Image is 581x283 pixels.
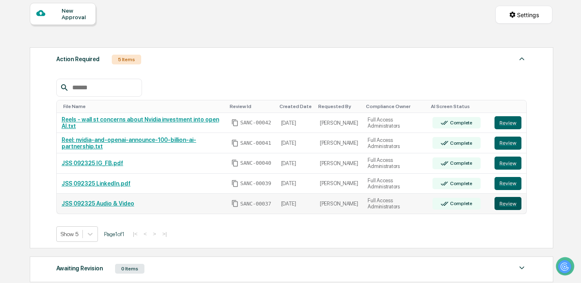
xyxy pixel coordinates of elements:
span: Preclearance [16,103,53,111]
span: Copy Id [231,159,239,167]
a: Powered byPylon [58,138,99,144]
td: Full Access Administrators [363,174,428,194]
button: Settings [495,6,552,24]
button: Start new chat [139,65,149,75]
div: Start new chat [28,62,134,71]
div: Toggle SortBy [318,104,360,109]
iframe: Open customer support [555,256,577,278]
span: SANC-00037 [240,201,271,207]
td: Full Access Administrators [363,113,428,133]
td: Full Access Administrators [363,194,428,214]
a: JSS 092325 LinkedIn.pdf [62,180,131,187]
span: SANC-00041 [240,140,271,146]
button: |< [131,230,140,237]
div: 🔎 [8,119,15,126]
div: Action Required [56,54,100,64]
span: SANC-00039 [240,180,271,187]
td: [PERSON_NAME] [315,113,363,133]
div: Toggle SortBy [63,104,223,109]
td: [PERSON_NAME] [315,174,363,194]
p: How can we help? [8,17,149,30]
div: Complete [448,181,472,186]
span: Data Lookup [16,118,51,126]
td: Full Access Administrators [363,153,428,174]
span: Page 1 of 1 [104,231,124,237]
div: Toggle SortBy [279,104,312,109]
div: Complete [448,120,472,126]
div: 5 Items [112,55,141,64]
td: [PERSON_NAME] [315,133,363,153]
div: We're available if you need us! [28,71,103,77]
a: 🖐️Preclearance [5,99,56,114]
button: < [141,230,149,237]
button: > [151,230,159,237]
div: Toggle SortBy [431,104,486,109]
span: Attestations [67,103,101,111]
td: [PERSON_NAME] [315,194,363,214]
span: Copy Id [231,200,239,207]
div: Toggle SortBy [496,104,523,109]
span: SANC-00040 [240,160,271,166]
span: Copy Id [231,139,239,147]
span: Pylon [81,138,99,144]
div: 0 Items [115,264,144,274]
div: Complete [448,140,472,146]
div: New Approval [62,7,89,20]
td: Full Access Administrators [363,133,428,153]
img: caret [517,263,527,273]
a: Reel: nvidia-and-openai-announce-100-billion-ai-partnership.txt [62,137,196,150]
button: Review [495,177,521,190]
a: JSS 092325 Audio & Video [62,200,134,207]
div: 🖐️ [8,104,15,110]
td: [DATE] [276,174,315,194]
button: Review [495,157,521,170]
div: Toggle SortBy [366,104,424,109]
td: [PERSON_NAME] [315,153,363,174]
span: Copy Id [231,119,239,126]
div: Complete [448,201,472,206]
td: [DATE] [276,194,315,214]
button: >| [160,230,169,237]
td: [DATE] [276,153,315,174]
button: Review [495,197,521,210]
button: Review [495,116,521,129]
div: Complete [448,160,472,166]
a: Reels - wall st concerns about Nvidia investment into open AI.txt [62,116,219,129]
img: caret [517,54,527,64]
div: 🗄️ [59,104,66,110]
img: 1746055101610-c473b297-6a78-478c-a979-82029cc54cd1 [8,62,23,77]
td: [DATE] [276,113,315,133]
a: JSS 092325 IG_FB.pdf [62,160,123,166]
a: 🔎Data Lookup [5,115,55,130]
span: Copy Id [231,180,239,187]
div: Awaiting Revision [56,263,103,274]
div: Toggle SortBy [230,104,273,109]
a: 🗄️Attestations [56,99,104,114]
span: SANC-00042 [240,119,271,126]
td: [DATE] [276,133,315,153]
button: Review [495,137,521,150]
